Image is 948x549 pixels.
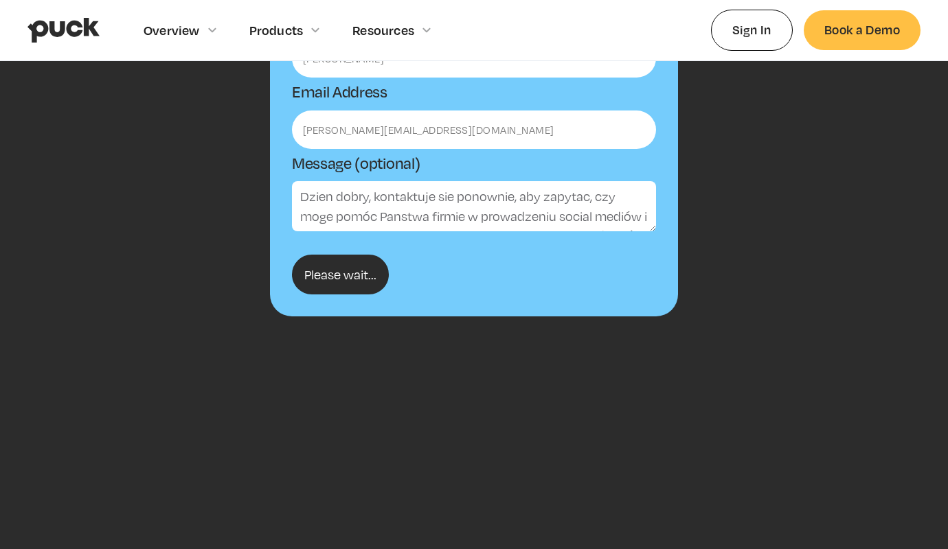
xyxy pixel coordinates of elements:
[292,255,389,294] input: Please wait...
[292,110,656,149] input: Work email
[292,83,387,101] label: Email Address
[292,154,420,172] label: Message (optional)
[249,23,304,38] div: Products
[352,23,414,38] div: Resources
[144,23,200,38] div: Overview
[804,10,921,49] a: Book a Demo
[711,10,793,50] a: Sign In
